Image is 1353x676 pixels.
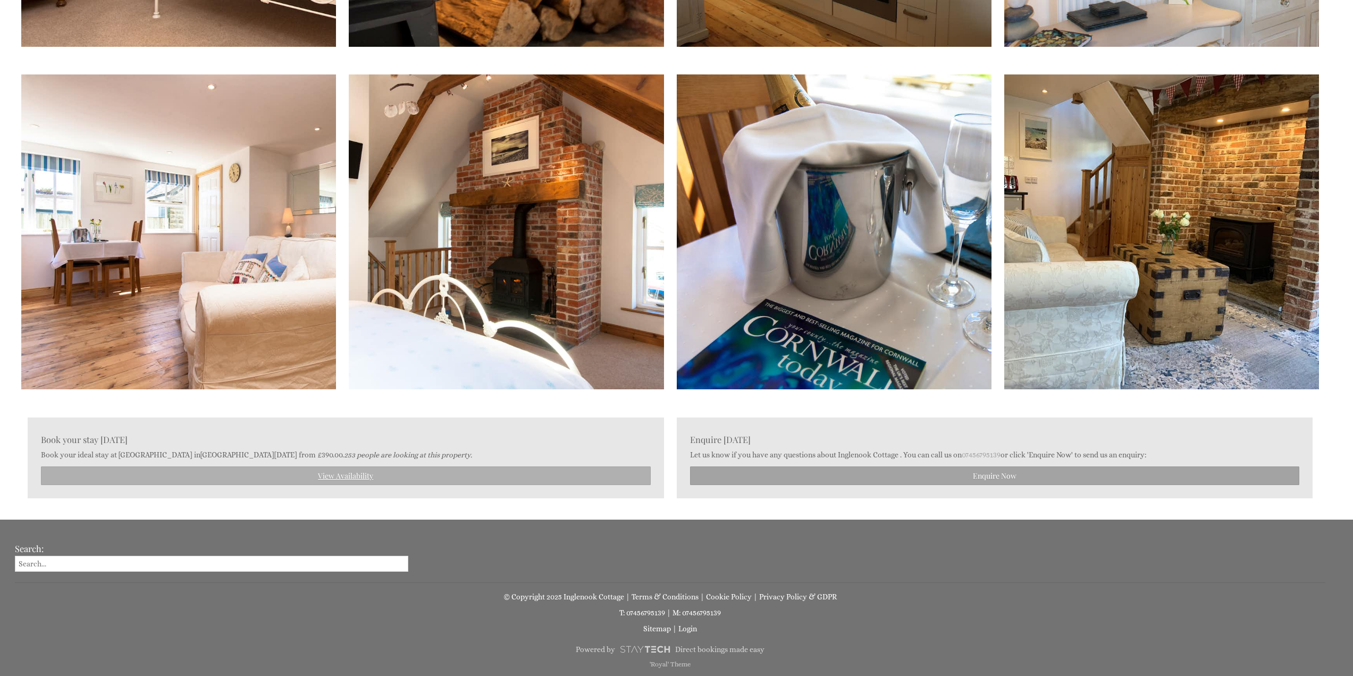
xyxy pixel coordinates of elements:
[700,592,704,601] span: |
[753,592,758,601] span: |
[1004,74,1319,389] img: Lounge
[673,608,721,617] a: M: 07456795139
[15,640,1325,658] a: Powered byDirect bookings made easy
[15,661,1325,668] p: 'Royal' Theme
[690,466,1300,485] a: Enquire Now
[21,74,336,389] img: Lounge/Dining
[349,74,663,389] img: Bedroom fireplace
[41,466,651,485] a: View Availability
[503,592,624,601] a: © Copyright 2025 Inglenook Cottage
[677,74,991,389] img: Relax
[643,624,671,633] a: Sitemap
[759,592,837,601] a: Privacy Policy & GDPR
[619,643,670,656] img: scrumpy.png
[626,592,630,601] span: |
[667,608,671,617] span: |
[673,624,677,633] span: |
[706,592,752,601] a: Cookie Policy
[632,592,699,601] a: Terms & Conditions
[690,433,1300,445] h3: Enquire [DATE]
[962,450,1001,459] a: 07456795139
[619,608,665,617] a: T: 07456795139
[678,624,697,633] a: Login
[15,543,408,554] h3: Search:
[15,556,408,572] input: Search...
[41,450,651,459] p: Book your ideal stay at [GEOGRAPHIC_DATA] in [DATE] from £390.00.
[344,450,472,459] i: 253 people are looking at this property.
[690,450,1300,459] p: Let us know if you have any questions about Inglenook Cottage . You can call us on or click 'Enqu...
[41,433,651,445] h3: Book your stay [DATE]
[200,450,274,459] a: [GEOGRAPHIC_DATA]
